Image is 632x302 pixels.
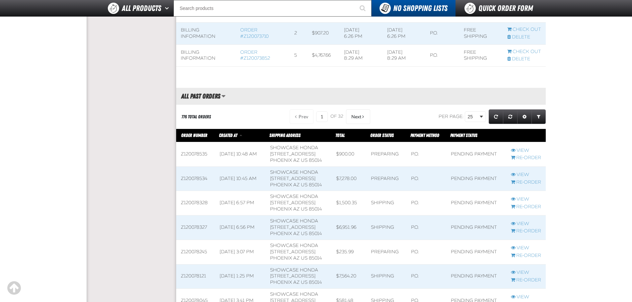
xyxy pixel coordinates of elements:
td: [DATE] 1:25 PM [215,264,265,289]
span: PHOENIX [270,182,292,188]
a: Order #Z120073710 [240,27,269,39]
a: Re-Order Z120078121 order [511,277,541,283]
a: Order Status [370,133,394,138]
a: View Z120078327 order [511,221,541,227]
td: $7,564.20 [331,264,366,289]
div: Billing Information [181,49,231,62]
td: Z120078245 [176,240,215,264]
td: Shipping [366,215,406,240]
a: Order #Z120073149 [240,5,269,17]
span: No Shopping Lists [393,4,448,13]
a: Reset grid action [503,109,518,124]
a: Delete checkout started from Z120073710 [507,34,541,40]
span: AZ [293,157,300,163]
td: Pending payment [446,264,506,289]
span: Payment Method [410,133,439,138]
td: P.O. [406,142,446,167]
div: Billing Information [181,27,231,40]
a: Re-Order Z120078245 order [511,253,541,259]
a: Total [335,133,345,138]
td: P.O. [406,191,446,215]
span: US [301,182,308,188]
td: P.O. [406,215,446,240]
td: 2 [290,22,307,44]
a: Re-Order Z120078534 order [511,179,541,186]
td: P.O. [425,22,459,44]
td: $900.00 [331,142,366,167]
span: PHOENIX [270,231,292,236]
td: Free Shipping [459,22,502,44]
span: [STREET_ADDRESS] [270,200,316,206]
td: Z120078328 [176,191,215,215]
a: Expand or Collapse Grid Settings [517,109,532,124]
td: Free Shipping [459,44,502,67]
bdo: 85014 [309,206,322,212]
button: Manage grid views. Current view is All Past Orders [221,91,226,102]
td: [DATE] 3:07 PM [215,240,265,264]
td: [DATE] 6:26 PM [383,22,426,44]
td: [DATE] 6:26 PM [339,22,383,44]
bdo: 85014 [309,182,322,188]
td: $235.99 [331,240,366,264]
div: 776 Total Orders [181,114,211,120]
input: Current page number [316,111,328,122]
a: View Z120078534 order [511,172,541,178]
td: [DATE] 6:57 PM [215,191,265,215]
span: Showcase Honda [270,194,318,199]
span: [STREET_ADDRESS] [270,224,316,230]
span: Showcase Honda [270,267,318,273]
span: US [301,231,308,236]
span: US [301,279,308,285]
a: Refresh grid action [489,109,503,124]
span: US [301,255,308,261]
span: Payment Status [450,133,477,138]
span: PHOENIX [270,255,292,261]
button: Next Page [346,109,370,124]
a: View Z120078328 order [511,196,541,203]
td: Pending payment [446,142,506,167]
span: PHOENIX [270,279,292,285]
a: Continue checkout started from Z120073852 [507,49,541,55]
td: P.O. [406,264,446,289]
span: [STREET_ADDRESS] [270,176,316,181]
span: Showcase Honda [270,243,318,248]
td: Preparing [366,166,406,191]
td: $6,951.96 [331,215,366,240]
span: US [301,206,308,212]
bdo: 85014 [309,255,322,261]
td: [DATE] 8:29 AM [383,44,426,67]
span: US [301,157,308,163]
th: Row actions [506,129,546,142]
span: All Products [122,2,161,14]
td: Pending payment [446,215,506,240]
td: $7,278.00 [331,166,366,191]
td: Pending payment [446,166,506,191]
td: [DATE] 10:48 AM [215,142,265,167]
span: AZ [293,255,300,261]
a: Re-Order Z120078328 order [511,204,541,210]
td: P.O. [406,240,446,264]
span: 25 [468,113,478,120]
a: Created At [219,133,238,138]
span: Showcase Honda [270,291,318,297]
span: Per page: [439,114,464,119]
span: AZ [293,182,300,188]
a: Order #Z120073852 [240,49,270,61]
a: View Z120078045 order [511,294,541,300]
td: $907.20 [307,22,339,44]
span: AZ [293,231,300,236]
td: $1,500.35 [331,191,366,215]
td: Z120078535 [176,142,215,167]
td: Z120078121 [176,264,215,289]
td: Pending payment [446,191,506,215]
td: Shipping [366,191,406,215]
td: [DATE] 6:56 PM [215,215,265,240]
span: [STREET_ADDRESS] [270,151,316,157]
span: Showcase Honda [270,145,318,151]
a: Re-Order Z120078535 order [511,155,541,161]
bdo: 85014 [309,157,322,163]
span: PHOENIX [270,206,292,212]
td: [DATE] 10:45 AM [215,166,265,191]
